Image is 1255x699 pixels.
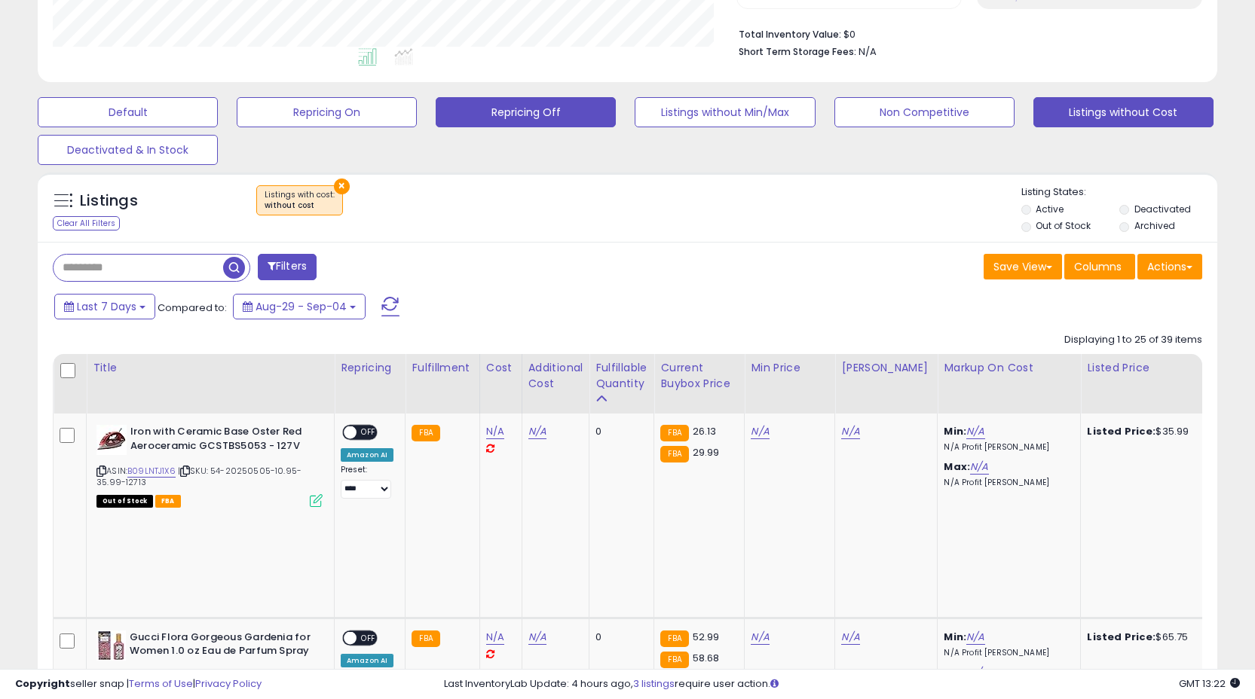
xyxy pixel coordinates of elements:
[1134,203,1191,215] label: Deactivated
[53,216,120,230] div: Clear All Filters
[944,478,1069,488] p: N/A Profit [PERSON_NAME]
[944,648,1069,658] p: N/A Profit [PERSON_NAME]
[15,676,70,691] strong: Copyright
[237,97,417,127] button: Repricing On
[944,360,1074,376] div: Markup on Cost
[158,301,227,315] span: Compared to:
[80,191,138,212] h5: Listings
[944,630,966,644] b: Min:
[486,360,516,376] div: Cost
[841,630,859,645] a: N/A
[155,495,181,508] span: FBA
[635,97,815,127] button: Listings without Min/Max
[341,465,393,499] div: Preset:
[1064,333,1202,347] div: Displaying 1 to 25 of 39 items
[528,424,546,439] a: N/A
[486,424,504,439] a: N/A
[15,677,262,691] div: seller snap | |
[660,360,738,392] div: Current Buybox Price
[970,459,988,475] a: N/A
[660,446,688,462] small: FBA
[693,651,720,665] span: 58.68
[1087,630,1156,644] b: Listed Price:
[966,630,984,645] a: N/A
[357,426,381,439] span: OFF
[127,465,176,478] a: B09LNTJ1X6
[595,425,642,438] div: 0
[1137,254,1202,279] button: Actions
[1074,259,1122,274] span: Columns
[938,354,1081,414] th: The percentage added to the cost of goods (COGS) that forms the calculator for Min & Max prices.
[96,425,127,455] img: 41CUAg7YPxL._SL40_.jpg
[130,630,313,662] b: Gucci Flora Gorgeous Gardenia for Women 1.0 oz Eau de Parfum Spray
[77,299,136,314] span: Last 7 Days
[595,360,647,392] div: Fulfillable Quantity
[444,677,1240,691] div: Last InventoryLab Update: 4 hours ago, require user action.
[944,459,970,474] b: Max:
[751,424,769,439] a: N/A
[944,442,1069,453] p: N/A Profit [PERSON_NAME]
[984,254,1062,279] button: Save View
[265,189,335,212] span: Listings with cost :
[1087,360,1217,376] div: Listed Price
[1087,424,1156,438] b: Listed Price:
[944,424,966,438] b: Min:
[96,465,302,487] span: | SKU: 54-20250505-10.95-35.99-12713
[1087,630,1212,644] div: $65.75
[54,294,155,319] button: Last 7 Days
[739,45,856,58] b: Short Term Storage Fees:
[739,28,841,41] b: Total Inventory Value:
[38,135,218,165] button: Deactivated & In Stock
[528,360,583,392] div: Additional Cost
[129,676,193,691] a: Terms of Use
[265,200,335,211] div: without cost
[1179,676,1240,691] span: 2025-09-12 13:22 GMT
[693,424,717,438] span: 26.13
[130,425,314,456] b: Iron with Ceramic Base Oster Red Aeroceramic GCSTBS5053 - 127V
[660,425,688,441] small: FBA
[256,299,347,314] span: Aug-29 - Sep-04
[1021,185,1217,200] p: Listing States:
[739,24,1191,42] li: $0
[412,425,439,441] small: FBA
[486,630,504,645] a: N/A
[341,448,393,462] div: Amazon AI
[258,254,317,280] button: Filters
[96,495,153,508] span: All listings that are currently out of stock and unavailable for purchase on Amazon
[528,630,546,645] a: N/A
[859,44,877,59] span: N/A
[412,360,473,376] div: Fulfillment
[341,360,399,376] div: Repricing
[841,424,859,439] a: N/A
[96,630,126,661] img: 51Yh6NYV2RL._SL40_.jpg
[660,652,688,668] small: FBA
[341,654,393,667] div: Amazon AI
[751,360,828,376] div: Min Price
[334,179,350,194] button: ×
[693,445,720,459] span: 29.99
[1087,425,1212,438] div: $35.99
[633,676,675,691] a: 3 listings
[595,630,642,644] div: 0
[1033,97,1214,127] button: Listings without Cost
[412,630,439,647] small: FBA
[660,630,688,647] small: FBA
[38,97,218,127] button: Default
[1036,203,1064,215] label: Active
[195,676,262,691] a: Privacy Policy
[751,630,769,645] a: N/A
[834,97,1015,127] button: Non Competitive
[233,294,366,319] button: Aug-29 - Sep-04
[1064,254,1135,279] button: Columns
[1134,219,1175,232] label: Archived
[357,631,381,644] span: OFF
[436,97,616,127] button: Repricing Off
[693,630,720,644] span: 52.99
[1036,219,1091,232] label: Out of Stock
[96,425,323,505] div: ASIN:
[93,360,328,376] div: Title
[841,360,931,376] div: [PERSON_NAME]
[966,424,984,439] a: N/A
